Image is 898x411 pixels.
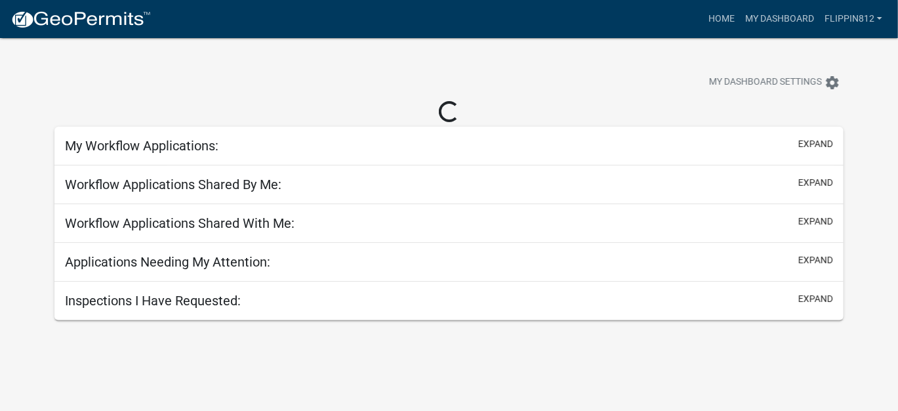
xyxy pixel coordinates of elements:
a: Home [703,7,740,32]
i: settings [825,75,840,91]
button: expand [798,253,833,267]
h5: Applications Needing My Attention: [65,254,270,270]
a: Flippin812 [819,7,888,32]
a: My Dashboard [740,7,819,32]
button: expand [798,215,833,228]
button: expand [798,176,833,190]
h5: Workflow Applications Shared By Me: [65,177,281,192]
h5: Workflow Applications Shared With Me: [65,215,295,231]
span: My Dashboard Settings [709,75,822,91]
button: expand [798,137,833,151]
button: expand [798,292,833,306]
h5: My Workflow Applications: [65,138,218,154]
h5: Inspections I Have Requested: [65,293,241,309]
button: My Dashboard Settingssettings [699,70,851,95]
